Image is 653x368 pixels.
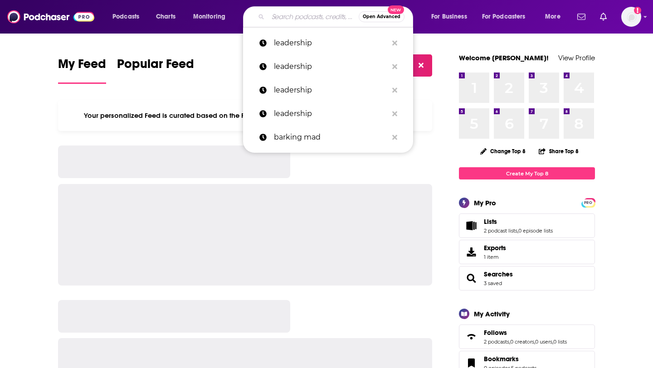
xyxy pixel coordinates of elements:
span: Exports [484,244,506,252]
a: Lists [484,218,553,226]
span: Popular Feed [117,56,194,77]
a: barking mad [243,126,413,149]
span: , [509,339,510,345]
span: , [534,339,535,345]
button: open menu [106,10,151,24]
a: leadership [243,55,413,78]
img: Podchaser - Follow, Share and Rate Podcasts [7,8,94,25]
span: New [388,5,404,14]
button: Change Top 8 [475,145,531,157]
a: Bookmarks [484,355,536,363]
span: Podcasts [112,10,139,23]
p: leadership [274,102,388,126]
span: , [517,228,518,234]
button: open menu [476,10,539,24]
span: My Feed [58,56,106,77]
a: 0 episode lists [518,228,553,234]
a: 0 creators [510,339,534,345]
a: Popular Feed [117,56,194,84]
span: Lists [459,213,595,238]
button: open menu [187,10,237,24]
a: Exports [459,240,595,264]
a: Lists [462,219,480,232]
button: Share Top 8 [538,142,579,160]
span: Follows [484,329,507,337]
a: Follows [484,329,567,337]
div: Your personalized Feed is curated based on the Podcasts, Creators, Users, and Lists that you Follow. [58,100,432,131]
div: My Activity [474,310,510,318]
a: leadership [243,78,413,102]
a: leadership [243,102,413,126]
img: User Profile [621,7,641,27]
span: Open Advanced [363,15,400,19]
button: Open AdvancedNew [359,11,404,22]
div: My Pro [474,199,496,207]
span: Follows [459,324,595,349]
a: 0 users [535,339,552,345]
span: Charts [156,10,175,23]
input: Search podcasts, credits, & more... [268,10,359,24]
span: Monitoring [193,10,225,23]
span: Logged in as notablypr2 [621,7,641,27]
a: 0 lists [553,339,567,345]
span: Exports [462,246,480,258]
a: Welcome [PERSON_NAME]! [459,53,549,62]
span: For Podcasters [482,10,526,23]
a: PRO [583,199,594,206]
a: Follows [462,330,480,343]
span: For Business [431,10,467,23]
button: open menu [539,10,572,24]
a: View Profile [558,53,595,62]
a: leadership [243,31,413,55]
span: , [552,339,553,345]
a: Searches [462,272,480,285]
span: Searches [459,266,595,291]
div: Search podcasts, credits, & more... [252,6,422,27]
a: My Feed [58,56,106,84]
p: leadership [274,78,388,102]
a: 2 podcasts [484,339,509,345]
button: open menu [425,10,478,24]
p: barking mad [274,126,388,149]
button: Show profile menu [621,7,641,27]
a: 3 saved [484,280,502,286]
span: Bookmarks [484,355,519,363]
svg: Add a profile image [634,7,641,14]
a: Show notifications dropdown [596,9,610,24]
a: Charts [150,10,181,24]
a: Searches [484,270,513,278]
p: leadership [274,31,388,55]
a: Show notifications dropdown [574,9,589,24]
span: More [545,10,560,23]
a: Create My Top 8 [459,167,595,179]
a: 2 podcast lists [484,228,517,234]
span: Lists [484,218,497,226]
p: leadership [274,55,388,78]
span: 1 item [484,254,506,260]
